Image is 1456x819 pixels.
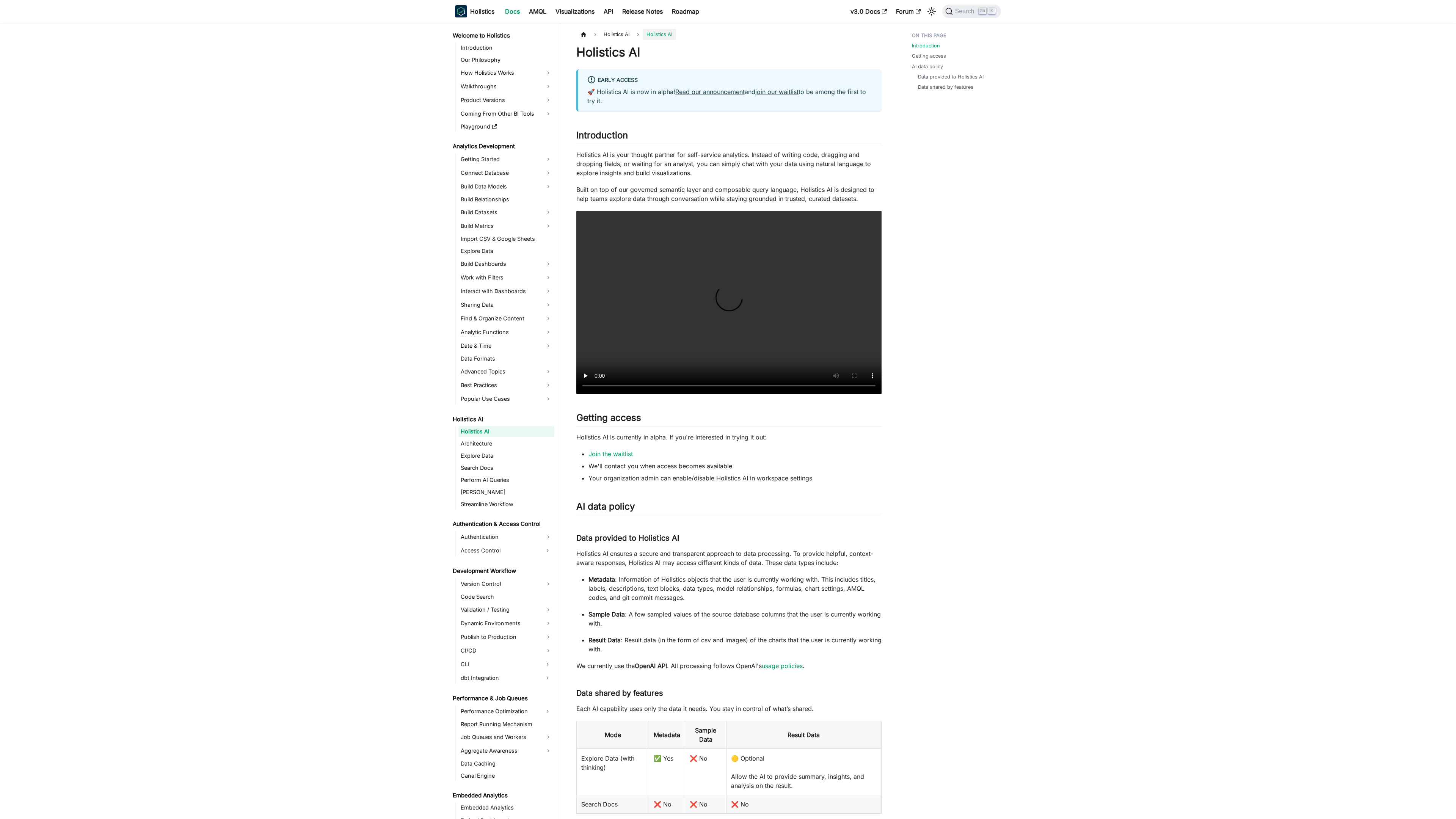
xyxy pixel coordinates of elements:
[588,461,882,471] li: We'll contact you when access becomes available
[458,719,554,730] a: Report Running Mechanism
[450,141,554,152] a: Analytics Development
[450,519,554,529] a: Authentication & Access Control
[912,42,940,49] a: Introduction
[524,5,551,17] a: AMQL
[458,463,554,473] a: Search Docs
[458,578,554,590] a: Version Control
[458,153,554,165] a: Getting Started
[458,326,554,338] a: Analytic Functions
[576,45,882,60] h1: Holistics AI
[458,499,554,510] a: Streamline Workflow
[458,531,554,543] a: Authentication
[587,75,872,85] div: Early Access
[458,55,554,65] a: Our Philosophy
[588,635,882,654] p: : Result data (in the form of csv and images) of the charts that the user is currently working with.
[450,566,554,576] a: Development Workflow
[458,121,554,132] a: Playground
[450,693,554,704] a: Performance & Job Queues
[588,610,625,618] strong: Sample Data
[458,450,554,461] a: Explore Data
[455,5,467,17] img: Holistics
[458,745,554,757] a: Aggregate Awareness
[458,180,554,193] a: Build Data Models
[458,299,554,311] a: Sharing Data
[500,5,524,17] a: Docs
[576,661,882,670] p: We currently use the . All processing follows OpenAI's .
[918,73,984,80] a: Data provided to Holistics AI
[447,23,561,819] nav: Docs sidebar
[458,393,554,405] a: Popular Use Cases
[458,672,541,684] a: dbt Integration
[588,610,882,628] p: : A few sampled values of the source database columns that the user is currently working with.
[599,5,618,17] a: API
[470,7,494,16] b: Holistics
[458,366,554,378] a: Advanced Topics
[458,194,554,205] a: Build Relationships
[912,52,946,60] a: Getting access
[726,795,881,814] td: ❌ No
[942,5,1001,18] button: Search (Ctrl+K)
[588,636,621,644] strong: Result Data
[576,130,882,144] h2: Introduction
[458,271,554,284] a: Work with Filters
[576,501,882,515] h2: AI data policy
[577,795,649,814] td: Search Docs
[458,731,554,743] a: Job Queues and Workers
[458,220,554,232] a: Build Metrics
[450,30,554,41] a: Welcome to Holistics
[576,29,591,40] a: Home page
[667,5,704,17] a: Roadmap
[576,185,882,203] p: Built on top of our governed semantic layer and composable query language, Holistics AI is design...
[455,5,494,17] a: HolisticsHolistics
[458,475,554,485] a: Perform AI Queries
[618,5,667,17] a: Release Notes
[458,617,554,629] a: Dynamic Environments
[576,533,882,543] h3: Data provided to Holistics AI
[762,662,803,670] a: usage policies
[450,790,554,801] a: Embedded Analytics
[685,795,726,814] td: ❌ No
[458,258,554,270] a: Build Dashboards
[576,433,882,442] p: Holistics AI is currently in alpha. If you're interested in trying it out:
[891,5,925,17] a: Forum
[458,770,554,781] a: Canal Engine
[576,150,882,177] p: Holistics AI is your thought partner for self-service analytics. Instead of writing code, draggin...
[541,705,554,717] button: Expand sidebar category 'Performance Optimization'
[685,749,726,795] td: ❌ No
[953,8,979,15] span: Search
[458,544,541,557] a: Access Control
[458,234,554,244] a: Import CSV & Google Sheets
[649,795,685,814] td: ❌ No
[649,721,685,749] th: Metadata
[588,576,615,583] strong: Metadata
[458,80,554,93] a: Walkthroughs
[458,645,554,657] a: CI/CD
[846,5,891,17] a: v3.0 Docs
[458,705,541,717] a: Performance Optimization
[600,29,633,40] span: Holistics AI
[458,108,554,120] a: Coming From Other BI Tools
[576,412,882,427] h2: Getting access
[458,312,554,325] a: Find & Organize Content
[450,414,554,425] a: Holistics AI
[918,83,973,91] a: Data shared by features
[458,604,554,616] a: Validation / Testing
[988,8,996,14] kbd: K
[588,474,882,483] li: Your organization admin can enable/disable Holistics AI in workspace settings
[458,658,541,670] a: CLI
[458,379,554,391] a: Best Practices
[458,206,554,218] a: Build Datasets
[912,63,943,70] a: AI data policy
[458,591,554,602] a: Code Search
[458,631,554,643] a: Publish to Production
[643,29,676,40] span: Holistics AI
[551,5,599,17] a: Visualizations
[685,721,726,749] th: Sample Data
[576,549,882,567] p: Holistics AI ensures a secure and transparent approach to data processing. To provide helpful, co...
[675,88,745,96] a: Read our announcement
[541,672,554,684] button: Expand sidebar category 'dbt Integration'
[635,662,667,670] strong: OpenAI API
[577,721,649,749] th: Mode
[458,758,554,769] a: Data Caching
[576,211,882,394] video: Your browser does not support embedding video, but you can .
